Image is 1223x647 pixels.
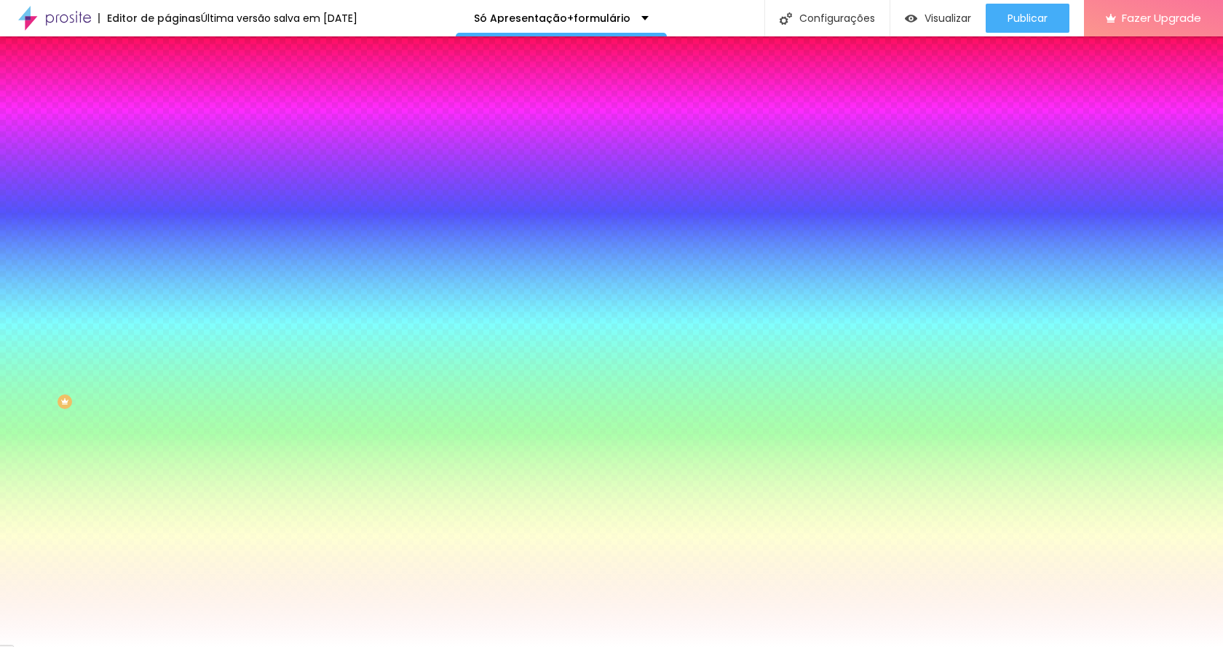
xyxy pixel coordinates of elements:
[986,4,1069,33] button: Publicar
[925,12,971,24] span: Visualizar
[780,12,792,25] img: Icone
[98,13,201,23] div: Editor de páginas
[474,13,630,23] p: Só Apresentação+formulário
[905,12,917,25] img: view-1.svg
[1008,12,1048,24] span: Publicar
[890,4,986,33] button: Visualizar
[1122,12,1201,24] span: Fazer Upgrade
[201,13,357,23] div: Última versão salva em [DATE]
